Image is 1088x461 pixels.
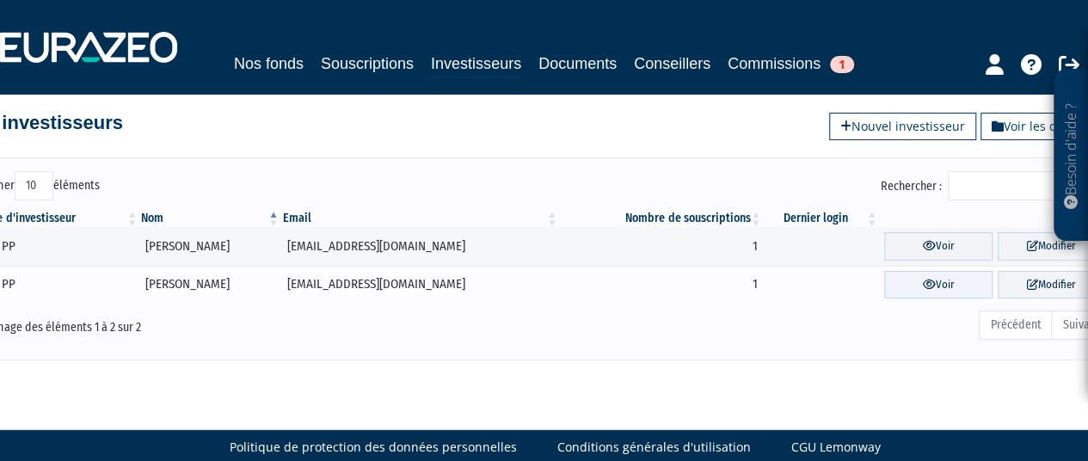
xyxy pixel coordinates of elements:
a: Commissions1 [728,52,854,76]
td: [EMAIL_ADDRESS][DOMAIN_NAME] [280,266,559,304]
td: [PERSON_NAME] [139,266,280,304]
th: Dernier login : activer pour trier la colonne par ordre croissant [763,210,879,227]
a: Voir [884,232,993,261]
p: Besoin d'aide ? [1061,78,1081,233]
th: Nombre de souscriptions : activer pour trier la colonne par ordre croissant [559,210,763,227]
a: Documents [538,52,617,76]
a: Conditions générales d'utilisation [557,439,751,456]
select: Afficheréléments [15,171,53,200]
a: Voir [884,271,993,299]
th: Email : activer pour trier la colonne par ordre croissant [280,210,559,227]
td: 1 [559,227,763,266]
th: Nom : activer pour trier la colonne par ordre d&eacute;croissant [139,210,280,227]
a: Investisseurs [431,52,521,78]
a: CGU Lemonway [791,439,881,456]
td: [EMAIL_ADDRESS][DOMAIN_NAME] [280,227,559,266]
td: 1 [559,266,763,304]
a: Politique de protection des données personnelles [230,439,517,456]
a: Souscriptions [321,52,414,76]
span: 1 [830,56,854,73]
td: [PERSON_NAME] [139,227,280,266]
a: Nouvel investisseur [829,113,976,140]
a: Nos fonds [234,52,304,76]
a: Conseillers [634,52,710,76]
